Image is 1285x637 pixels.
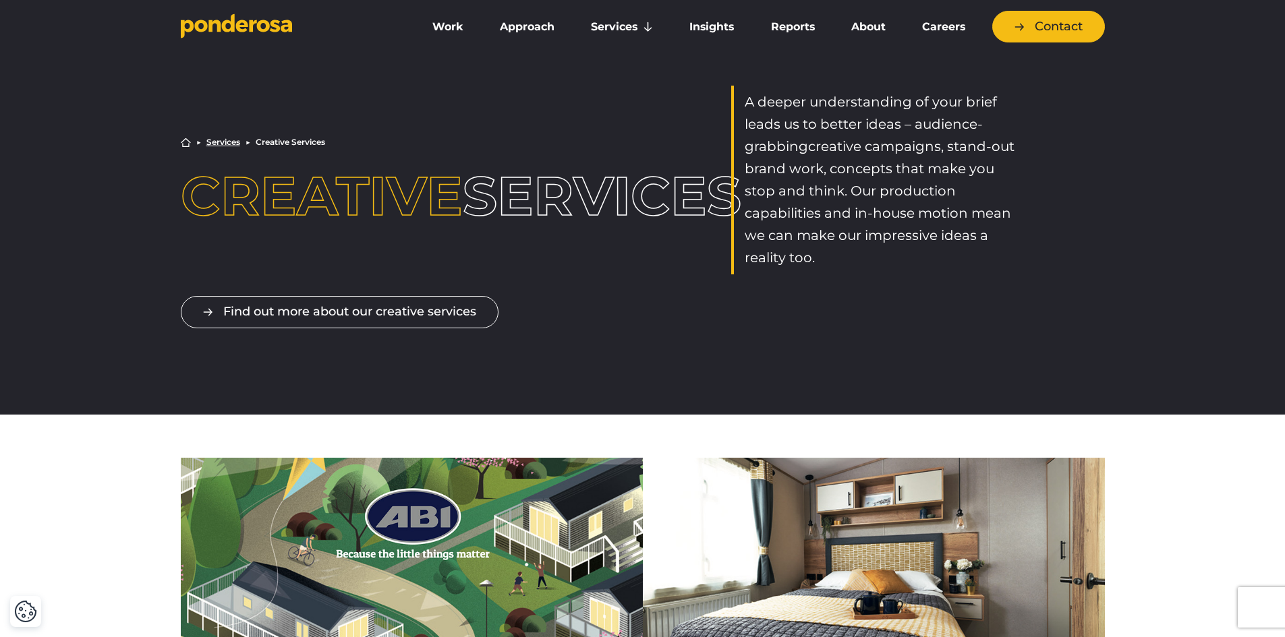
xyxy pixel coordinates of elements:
h1: Services [181,169,554,223]
a: Insights [674,13,749,41]
button: Cookie Settings [14,600,37,623]
a: Go to homepage [181,13,397,40]
a: Home [181,138,191,148]
a: Reports [755,13,830,41]
a: Services [575,13,668,41]
span: A deeper understanding of your brief leads us to better ideas – audience-grabbing [745,94,997,154]
li: ▶︎ [246,138,250,146]
span: creative campaigns [808,138,941,154]
a: Approach [484,13,570,41]
a: Contact [992,11,1105,42]
img: Revisit consent button [14,600,37,623]
span: Creative [181,163,463,229]
a: Services [206,138,240,146]
li: Creative Services [256,138,325,146]
a: About [836,13,901,41]
a: Work [417,13,479,41]
a: Find out more about our creative services [181,296,498,328]
li: ▶︎ [196,138,201,146]
a: Careers [907,13,981,41]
